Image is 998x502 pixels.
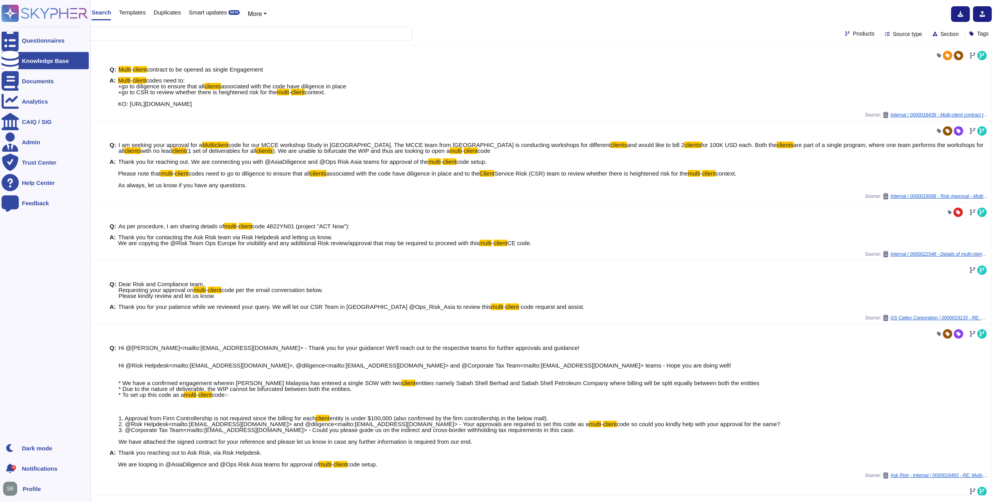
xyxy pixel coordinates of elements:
mark: multi [491,303,503,310]
button: More [248,9,267,19]
span: - [601,421,603,427]
span: Source: [865,315,988,321]
div: CAIQ / SIG [22,119,52,125]
span: Search [92,9,111,15]
b: A: [109,77,116,107]
mark: Multi [118,66,131,73]
span: - [206,287,208,293]
div: Help Center [22,180,55,186]
div: 9+ [11,465,16,470]
span: contract to be opened as single Engagement [147,66,263,73]
span: Smart updates [189,9,227,15]
mark: client [198,391,212,398]
span: Thank you for reaching out. We are connecting you with @AsiaDiligence and @Ops Risk Asia teams fo... [118,158,428,165]
div: Knowledge Base [22,58,69,64]
div: Analytics [22,99,48,104]
mark: client [316,415,329,421]
mark: client [464,147,477,154]
div: Admin [22,139,40,145]
span: (1 set of deliverables for all [186,147,256,154]
span: entities namely Sabah Shell Berhad and Sabah Shell Petroleum Company where billing will be split ... [118,380,759,398]
span: Dear Risk and Compliance team, Requesting your approval on [118,281,205,293]
span: code for our MCCE workshop Study in [GEOGRAPHIC_DATA]. The MCCE team from [GEOGRAPHIC_DATA] is co... [228,142,610,148]
mark: multi [160,170,173,177]
span: Section [941,31,959,37]
b: Q: [109,223,116,229]
a: Knowledge Base [2,52,89,69]
span: - [441,158,443,165]
span: - [237,223,239,229]
a: Admin [2,133,89,151]
mark: client [402,380,415,386]
mark: clients [310,170,327,177]
span: - [332,461,334,468]
mark: client [494,240,507,246]
span: - [289,89,291,95]
mark: client [133,66,147,73]
span: As per procedure, I am sharing details of [118,223,224,229]
span: Ask Risk - Internal / 0000016483 - RE: Multi-client code management - Project with [PERSON_NAME] ... [890,473,988,478]
mark: multi [450,147,462,154]
span: Thank you for contacting the Ask Risk team via Risk Helpdesk and letting us know. We are copying ... [118,234,479,246]
span: - [173,170,175,177]
mark: clients [610,142,627,148]
mark: multi [277,89,289,95]
div: Documents [22,78,54,84]
span: - [131,77,133,84]
b: Q: [109,142,116,154]
mark: Client [479,170,494,177]
span: with no lead [141,147,172,154]
span: - [462,147,464,154]
span: Internal / 0000019098 - Risk Approval - Multiclient code -MCCE [890,194,988,199]
mark: client [208,287,221,293]
span: and would like to bill 2 [627,142,684,148]
span: - [196,391,198,398]
input: Search a question or template... [31,27,404,41]
a: Documents [2,72,89,90]
img: user [3,482,17,496]
mark: multi [688,170,700,177]
span: CE code. [507,240,531,246]
mark: client [133,77,146,84]
mark: client [175,170,188,177]
span: - [503,303,505,310]
span: - [700,170,702,177]
span: Products [853,31,874,36]
span: codes need to go to diligence to ensure that all [188,170,310,177]
mark: clients [684,142,701,148]
span: Duplicates [154,9,181,15]
span: - [131,66,133,73]
span: Source: [865,472,988,479]
span: Source: [865,251,988,257]
a: CAIQ / SIG [2,113,89,130]
span: Hi @[PERSON_NAME]<mailto:[EMAIL_ADDRESS][DOMAIN_NAME]> - Thank you for your guidance! We'll reach... [118,344,731,386]
mark: client [172,147,186,154]
mark: multi [589,421,601,427]
mark: multi [428,158,441,165]
span: ). We are unable to bifurcate the WIP and thus are looking to open a [273,147,449,154]
mark: client [334,461,347,468]
span: Service Risk (CSR) team to review whether there is heightened risk for the [494,170,687,177]
mark: clients [256,147,273,154]
b: A: [109,234,116,246]
span: Tags [977,31,989,36]
span: Templates [119,9,145,15]
div: BETA [228,10,240,15]
span: for 100K USD each. Both the [701,142,777,148]
span: code:- 1. Approval from Firm Controllership is not required since the billing for each [118,391,316,421]
span: code 4822YN01 (project "ACT Now”): [252,223,350,229]
span: Internal / 0000021548 - Details of multi-client code 4822YN01 ACT Now [890,252,988,256]
span: Profile [23,486,41,492]
span: - [492,240,494,246]
a: Analytics [2,93,89,110]
div: Trust Center [22,160,56,165]
span: Source: [865,193,988,199]
span: I am seeking your approval for a [118,142,202,148]
span: Notifications [22,466,57,472]
mark: Multiclient [202,142,228,148]
b: A: [109,159,116,188]
span: Source type [893,31,922,37]
b: A: [109,304,116,310]
mark: multi [194,287,206,293]
mark: multi [224,223,237,229]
